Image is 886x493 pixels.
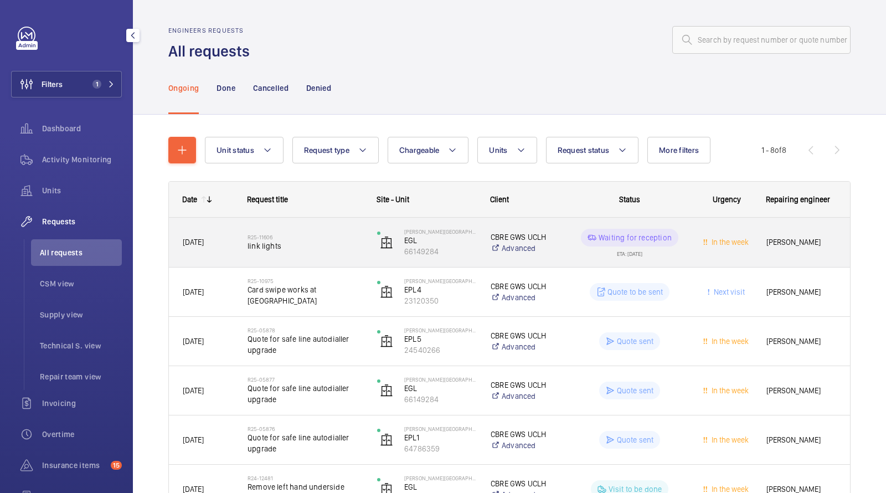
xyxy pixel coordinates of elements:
[248,383,363,405] span: Quote for safe line autodialler upgrade
[380,384,393,397] img: elevator.svg
[248,475,363,481] h2: R24-12481
[183,238,204,247] span: [DATE]
[388,137,469,163] button: Chargeable
[404,327,476,333] p: [PERSON_NAME][GEOGRAPHIC_DATA] ([GEOGRAPHIC_DATA])
[404,235,476,246] p: EGL
[40,371,122,382] span: Repair team view
[491,391,558,402] a: Advanced
[766,236,836,249] span: [PERSON_NAME]
[42,216,122,227] span: Requests
[709,386,749,395] span: In the week
[404,228,476,235] p: [PERSON_NAME][GEOGRAPHIC_DATA] ([GEOGRAPHIC_DATA])
[489,146,507,155] span: Units
[40,278,122,289] span: CSM view
[168,83,199,94] p: Ongoing
[491,330,558,341] p: CBRE GWS UCLH
[766,335,836,348] span: [PERSON_NAME]
[404,333,476,345] p: EPL5
[558,146,610,155] span: Request status
[404,425,476,432] p: [PERSON_NAME][GEOGRAPHIC_DATA] ([GEOGRAPHIC_DATA])
[248,240,363,251] span: link lights
[404,443,476,454] p: 64786359
[248,234,363,240] h2: R25-11606
[766,384,836,397] span: [PERSON_NAME]
[491,379,558,391] p: CBRE GWS UCLH
[304,146,349,155] span: Request type
[183,386,204,395] span: [DATE]
[42,185,122,196] span: Units
[42,398,122,409] span: Invoicing
[712,287,745,296] span: Next visit
[292,137,379,163] button: Request type
[672,26,851,54] input: Search by request number or quote number
[183,287,204,296] span: [DATE]
[607,286,663,297] p: Quote to be sent
[404,345,476,356] p: 24540266
[491,478,558,489] p: CBRE GWS UCLH
[183,337,204,346] span: [DATE]
[111,461,122,470] span: 15
[491,232,558,243] p: CBRE GWS UCLH
[404,383,476,394] p: EGL
[253,83,289,94] p: Cancelled
[617,247,642,256] div: ETA: [DATE]
[217,146,254,155] span: Unit status
[761,146,786,154] span: 1 - 8 8
[92,80,101,89] span: 1
[491,281,558,292] p: CBRE GWS UCLH
[404,481,476,492] p: EGL
[42,79,63,90] span: Filters
[248,333,363,356] span: Quote for safe line autodialler upgrade
[42,154,122,165] span: Activity Monitoring
[617,336,654,347] p: Quote sent
[248,284,363,306] span: Card swipe works at [GEOGRAPHIC_DATA]
[766,195,830,204] span: Repairing engineer
[205,137,284,163] button: Unit status
[168,41,256,61] h1: All requests
[619,195,640,204] span: Status
[42,123,122,134] span: Dashboard
[709,238,749,247] span: In the week
[217,83,235,94] p: Done
[248,432,363,454] span: Quote for safe line autodialler upgrade
[168,27,256,34] h2: Engineers requests
[491,243,558,254] a: Advanced
[40,247,122,258] span: All requests
[491,341,558,352] a: Advanced
[491,429,558,440] p: CBRE GWS UCLH
[404,394,476,405] p: 66149284
[404,284,476,295] p: EPL4
[247,195,288,204] span: Request title
[404,432,476,443] p: EPL1
[380,335,393,348] img: elevator.svg
[380,285,393,299] img: elevator.svg
[404,376,476,383] p: [PERSON_NAME][GEOGRAPHIC_DATA] ([GEOGRAPHIC_DATA])
[713,195,741,204] span: Urgency
[404,246,476,257] p: 66149284
[599,232,672,243] p: Waiting for reception
[404,295,476,306] p: 23120350
[477,137,537,163] button: Units
[306,83,331,94] p: Denied
[11,71,122,97] button: Filters1
[40,340,122,351] span: Technical S. view
[617,434,654,445] p: Quote sent
[248,425,363,432] h2: R25-05876
[42,460,106,471] span: Insurance items
[491,440,558,451] a: Advanced
[766,434,836,446] span: [PERSON_NAME]
[617,385,654,396] p: Quote sent
[709,337,749,346] span: In the week
[404,475,476,481] p: [PERSON_NAME][GEOGRAPHIC_DATA] ([GEOGRAPHIC_DATA])
[248,327,363,333] h2: R25-05878
[182,195,197,204] div: Date
[709,435,749,444] span: In the week
[183,435,204,444] span: [DATE]
[248,376,363,383] h2: R25-05877
[659,146,699,155] span: More filters
[490,195,509,204] span: Client
[647,137,710,163] button: More filters
[248,278,363,284] h2: R25-10975
[404,278,476,284] p: [PERSON_NAME][GEOGRAPHIC_DATA] ([GEOGRAPHIC_DATA])
[775,146,782,155] span: of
